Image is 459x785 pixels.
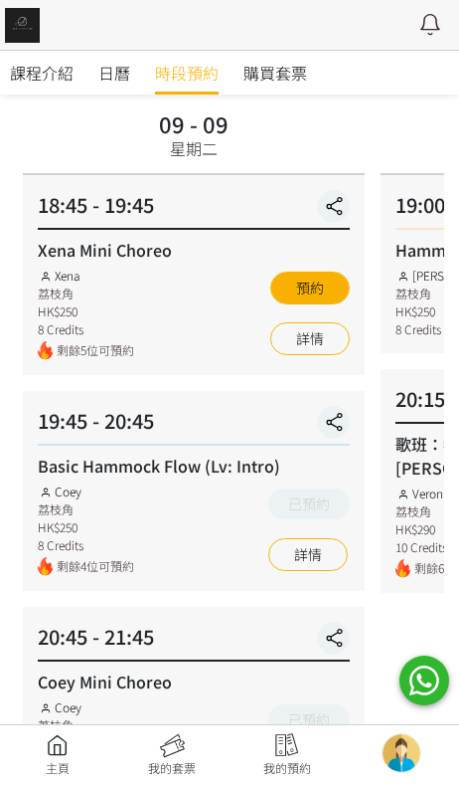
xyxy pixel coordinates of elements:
[38,267,134,285] div: Xena
[38,483,134,500] div: Coey
[395,559,410,578] img: fire.png
[38,536,134,554] div: 8 Credits
[159,112,229,134] div: 09 - 09
[170,136,218,160] div: 星期二
[38,406,350,446] div: 19:45 - 20:45
[38,238,350,262] div: Xena Mini Choreo
[38,454,350,478] div: Basic Hammock Flow (Lv: Intro)
[243,61,307,85] span: 購買套票
[38,698,134,716] div: Coey
[270,322,350,355] a: 詳情
[38,670,350,693] div: Coey Mini Choreo
[98,51,130,95] a: 日曆
[10,61,74,85] span: 課程介紹
[10,51,74,95] a: 課程介紹
[38,557,53,576] img: fire.png
[38,518,134,536] div: HK$250
[155,61,219,85] span: 時段預約
[270,272,350,304] button: 預約
[243,51,307,95] a: 購買套票
[38,716,134,734] div: 荔枝角
[38,341,53,360] img: fire.png
[38,500,134,518] div: 荔枝角
[155,51,219,95] a: 時段預約
[38,302,134,320] div: HK$250
[38,285,134,302] div: 荔枝角
[38,190,350,230] div: 18:45 - 19:45
[57,557,134,576] span: 剩餘4位可預約
[268,538,348,571] a: 詳情
[268,489,350,519] button: 已預約
[57,341,134,360] span: 剩餘5位可預約
[38,622,350,662] div: 20:45 - 21:45
[38,320,134,338] div: 8 Credits
[268,704,350,735] button: 已預約
[98,61,130,85] span: 日曆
